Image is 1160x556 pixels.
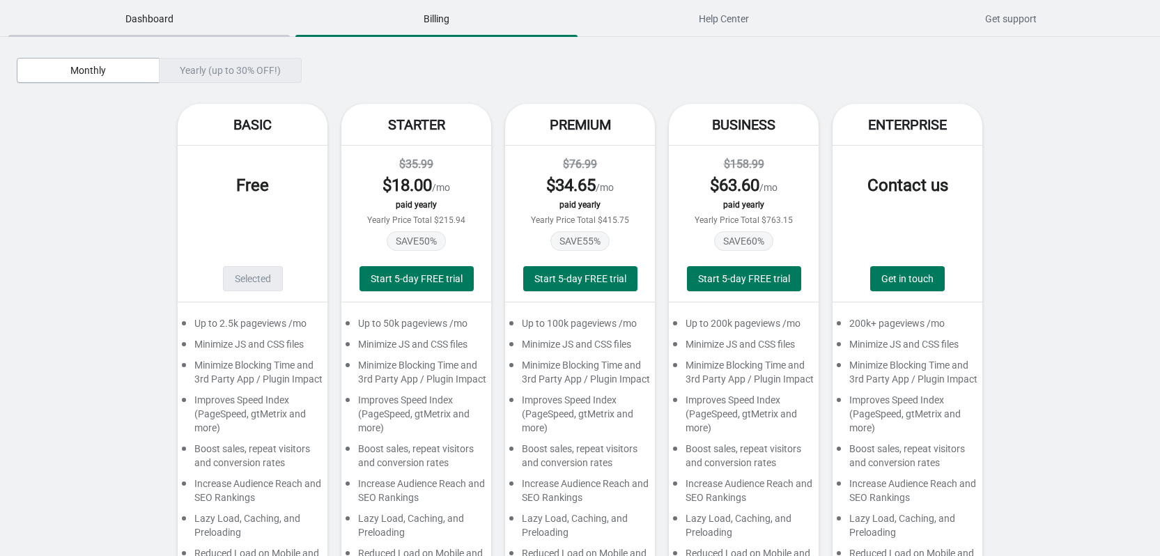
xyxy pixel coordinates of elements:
div: paid yearly [355,200,477,210]
span: Get in touch [881,273,934,284]
span: Free [236,176,269,195]
div: Improves Speed Index (PageSpeed, gtMetrix and more) [833,393,982,442]
div: Minimize JS and CSS files [833,337,982,358]
div: Up to 200k pageviews /mo [669,316,819,337]
div: $158.99 [683,156,805,173]
div: Basic [178,104,327,146]
button: Start 5-day FREE trial [523,266,637,291]
div: Boost sales, repeat visitors and conversion rates [505,442,655,477]
div: Business [669,104,819,146]
div: Lazy Load, Caching, and Preloading [669,511,819,546]
span: $ 63.60 [710,176,759,195]
div: Yearly Price Total $415.75 [519,215,641,225]
div: Minimize Blocking Time and 3rd Party App / Plugin Impact [505,358,655,393]
button: Start 5-day FREE trial [687,266,801,291]
div: Increase Audience Reach and SEO Rankings [341,477,491,511]
span: Help Center [583,6,865,31]
div: $76.99 [519,156,641,173]
span: Start 5-day FREE trial [371,273,463,284]
div: Boost sales, repeat visitors and conversion rates [833,442,982,477]
span: SAVE 60 % [714,231,773,251]
div: Improves Speed Index (PageSpeed, gtMetrix and more) [341,393,491,442]
span: Billing [295,6,577,31]
div: Premium [505,104,655,146]
div: Lazy Load, Caching, and Preloading [505,511,655,546]
div: Increase Audience Reach and SEO Rankings [178,477,327,511]
span: Dashboard [8,6,290,31]
div: Boost sales, repeat visitors and conversion rates [341,442,491,477]
span: Start 5-day FREE trial [534,273,626,284]
span: SAVE 55 % [550,231,610,251]
div: Yearly Price Total $763.15 [683,215,805,225]
span: Get support [870,6,1152,31]
a: Get in touch [870,266,945,291]
span: Monthly [70,65,106,76]
div: Minimize Blocking Time and 3rd Party App / Plugin Impact [833,358,982,393]
button: Start 5-day FREE trial [359,266,474,291]
div: Minimize JS and CSS files [341,337,491,358]
div: /mo [683,174,805,196]
div: paid yearly [683,200,805,210]
div: Up to 100k pageviews /mo [505,316,655,337]
div: Improves Speed Index (PageSpeed, gtMetrix and more) [178,393,327,442]
div: Increase Audience Reach and SEO Rankings [505,477,655,511]
div: Improves Speed Index (PageSpeed, gtMetrix and more) [669,393,819,442]
div: Minimize Blocking Time and 3rd Party App / Plugin Impact [341,358,491,393]
div: Minimize JS and CSS files [669,337,819,358]
button: Dashboard [6,1,293,37]
span: Start 5-day FREE trial [698,273,790,284]
div: Boost sales, repeat visitors and conversion rates [178,442,327,477]
div: Lazy Load, Caching, and Preloading [833,511,982,546]
div: Increase Audience Reach and SEO Rankings [833,477,982,511]
div: Yearly Price Total $215.94 [355,215,477,225]
span: $ 34.65 [546,176,596,195]
div: Starter [341,104,491,146]
span: Contact us [867,176,948,195]
span: $ 18.00 [382,176,432,195]
button: Monthly [17,58,160,83]
div: Minimize JS and CSS files [505,337,655,358]
div: Improves Speed Index (PageSpeed, gtMetrix and more) [505,393,655,442]
div: Up to 50k pageviews /mo [341,316,491,337]
div: Minimize JS and CSS files [178,337,327,358]
span: SAVE 50 % [387,231,446,251]
div: /mo [519,174,641,196]
div: Boost sales, repeat visitors and conversion rates [669,442,819,477]
div: Up to 2.5k pageviews /mo [178,316,327,337]
div: Increase Audience Reach and SEO Rankings [669,477,819,511]
div: Lazy Load, Caching, and Preloading [341,511,491,546]
div: /mo [355,174,477,196]
div: Lazy Load, Caching, and Preloading [178,511,327,546]
div: Minimize Blocking Time and 3rd Party App / Plugin Impact [178,358,327,393]
div: Minimize Blocking Time and 3rd Party App / Plugin Impact [669,358,819,393]
div: 200k+ pageviews /mo [833,316,982,337]
div: Enterprise [833,104,982,146]
div: paid yearly [519,200,641,210]
div: $35.99 [355,156,477,173]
